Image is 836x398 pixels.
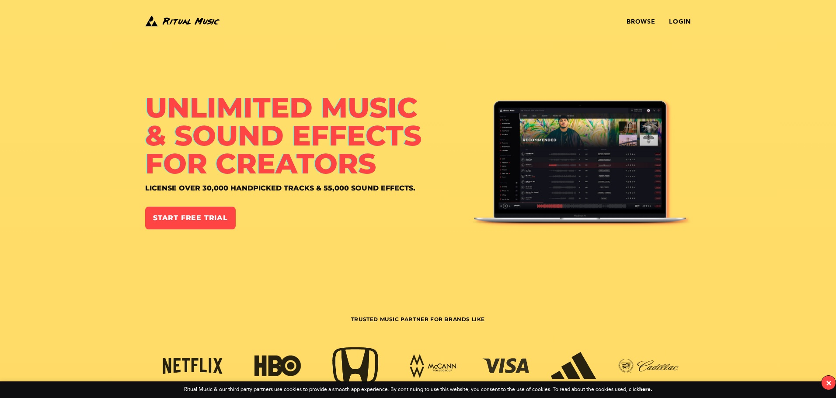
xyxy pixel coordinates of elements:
h3: Trusted Music Partner for Brands Like [145,316,691,343]
div: Ritual Music & our third party partners use cookies to provide a smooth app experience. By contin... [184,387,652,393]
img: netflix [158,355,228,377]
img: honda [327,345,383,387]
a: Browse [627,18,655,25]
h1: Unlimited Music & Sound Effects for Creators [145,93,473,177]
img: adidas [546,350,602,382]
img: cadillac [613,356,683,376]
h4: License over 30,000 handpicked tracks & 55,000 sound effects. [145,184,473,192]
img: visa [478,356,534,377]
img: Ritual Music [145,14,219,28]
a: Start Free Trial [145,207,236,229]
img: Ritual Music [473,98,691,232]
img: hbo [250,353,306,378]
a: Login [669,18,691,25]
div: × [826,378,832,388]
img: mccann [405,353,461,379]
a: here. [639,386,652,392]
